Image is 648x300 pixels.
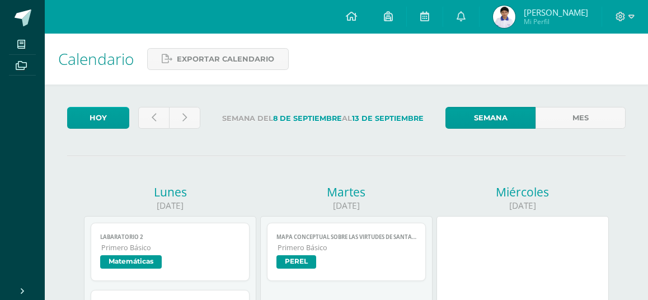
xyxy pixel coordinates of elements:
span: PEREL [276,255,316,269]
span: Mapa conceptual sobre las virtudes de Santa María [276,233,416,241]
span: Exportar calendario [177,49,274,69]
label: Semana del al [209,107,437,130]
span: Mi Perfil [524,17,588,26]
div: [DATE] [84,200,256,212]
div: [DATE] [436,200,609,212]
a: Hoy [67,107,129,129]
span: Primero Básico [101,243,240,252]
div: Martes [260,184,433,200]
span: Matemáticas [100,255,162,269]
strong: 13 de Septiembre [352,114,424,123]
strong: 8 de Septiembre [273,114,342,123]
div: Lunes [84,184,256,200]
a: Labaratorio 2Primero BásicoMatemáticas [91,223,250,281]
span: Calendario [58,48,134,69]
a: Semana [445,107,536,129]
img: dd865d5b8cbfef05d72dd07da9c01ff0.png [493,6,515,28]
span: Primero Básico [278,243,416,252]
a: Mapa conceptual sobre las virtudes de Santa MaríaPrimero BásicoPEREL [267,223,426,281]
span: Labaratorio 2 [100,233,240,241]
a: Mes [536,107,626,129]
div: [DATE] [260,200,433,212]
a: Exportar calendario [147,48,289,70]
div: Miércoles [436,184,609,200]
span: [PERSON_NAME] [524,7,588,18]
